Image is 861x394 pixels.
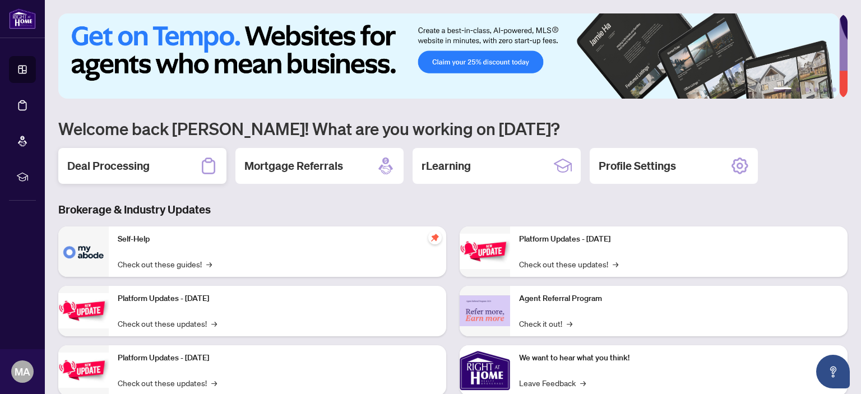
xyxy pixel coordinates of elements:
h3: Brokerage & Industry Updates [58,202,848,217]
button: 2 [796,87,800,92]
img: Platform Updates - July 21, 2025 [58,353,109,388]
button: Open asap [816,355,850,388]
h2: Deal Processing [67,158,150,174]
img: Self-Help [58,226,109,277]
span: → [206,258,212,270]
span: → [211,317,217,330]
span: → [580,377,586,389]
img: Slide 0 [58,13,839,99]
img: Agent Referral Program [460,295,510,326]
button: 6 [832,87,836,92]
span: → [211,377,217,389]
button: 5 [823,87,827,92]
button: 3 [805,87,809,92]
img: Platform Updates - September 16, 2025 [58,293,109,328]
span: pushpin [428,231,442,244]
p: Platform Updates - [DATE] [118,293,437,305]
a: Check out these updates!→ [118,377,217,389]
span: MA [15,364,30,379]
a: Check it out!→ [519,317,572,330]
h2: Mortgage Referrals [244,158,343,174]
p: Agent Referral Program [519,293,839,305]
img: logo [9,8,36,29]
img: Platform Updates - June 23, 2025 [460,234,510,269]
a: Check out these updates!→ [519,258,618,270]
span: → [567,317,572,330]
button: 1 [774,87,791,92]
p: Platform Updates - [DATE] [118,352,437,364]
button: 4 [814,87,818,92]
a: Check out these updates!→ [118,317,217,330]
a: Check out these guides!→ [118,258,212,270]
p: Platform Updates - [DATE] [519,233,839,245]
p: We want to hear what you think! [519,352,839,364]
h2: rLearning [422,158,471,174]
h2: Profile Settings [599,158,676,174]
a: Leave Feedback→ [519,377,586,389]
h1: Welcome back [PERSON_NAME]! What are you working on [DATE]? [58,118,848,139]
p: Self-Help [118,233,437,245]
span: → [613,258,618,270]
